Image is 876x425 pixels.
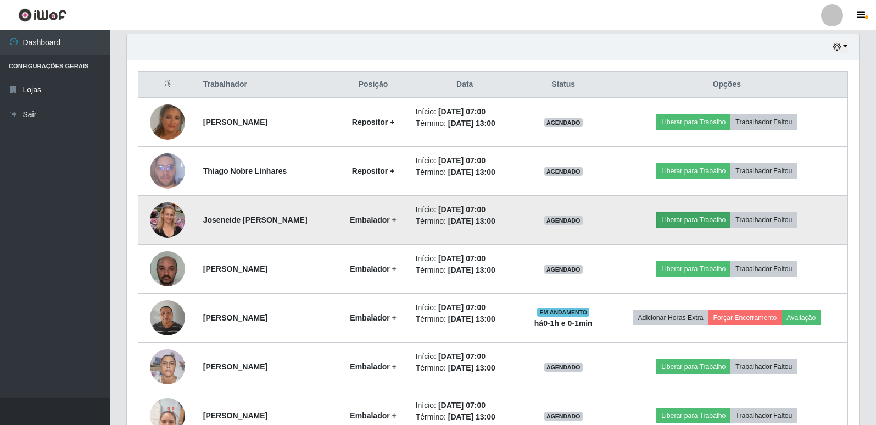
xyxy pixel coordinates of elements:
[544,118,583,127] span: AGENDADO
[197,72,338,98] th: Trabalhador
[448,119,495,128] time: [DATE] 13:00
[352,118,394,126] strong: Repositor +
[416,253,514,264] li: Início:
[606,72,848,98] th: Opções
[537,308,589,317] span: EM ANDAMENTO
[656,212,730,228] button: Liberar para Trabalho
[416,264,514,276] li: Término:
[448,314,495,323] time: [DATE] 13:00
[416,411,514,423] li: Término:
[416,167,514,178] li: Término:
[448,363,495,372] time: [DATE] 13:00
[448,168,495,176] time: [DATE] 13:00
[416,204,514,216] li: Início:
[150,238,185,300] img: 1756596320265.jpeg
[633,310,708,325] button: Adicionar Horas Extra
[416,106,514,118] li: Início:
[416,313,514,325] li: Término:
[656,408,730,423] button: Liberar para Trabalho
[438,352,486,361] time: [DATE] 07:00
[350,362,396,371] strong: Embalador +
[416,302,514,313] li: Início:
[150,343,185,390] img: 1757470836352.jpeg
[448,217,495,225] time: [DATE] 13:00
[656,359,730,374] button: Liberar para Trabalho
[416,351,514,362] li: Início:
[350,411,396,420] strong: Embalador +
[438,254,486,263] time: [DATE] 07:00
[203,118,267,126] strong: [PERSON_NAME]
[416,118,514,129] li: Término:
[350,264,396,273] strong: Embalador +
[521,72,606,98] th: Status
[203,313,267,322] strong: [PERSON_NAME]
[730,212,797,228] button: Trabalhador Faltou
[534,319,593,328] strong: há 0-1 h e 0-1 min
[438,401,486,410] time: [DATE] 07:00
[544,216,583,225] span: AGENDADO
[730,359,797,374] button: Trabalhador Faltou
[203,264,267,273] strong: [PERSON_NAME]
[337,72,409,98] th: Posição
[448,412,495,421] time: [DATE] 13:00
[438,107,486,116] time: [DATE] 07:00
[730,408,797,423] button: Trabalhador Faltou
[18,8,67,22] img: CoreUI Logo
[150,147,185,194] img: 1758630323839.jpeg
[782,310,821,325] button: Avaliação
[438,156,486,165] time: [DATE] 07:00
[438,205,486,214] time: [DATE] 07:00
[544,412,583,421] span: AGENDADO
[544,363,583,372] span: AGENDADO
[708,310,782,325] button: Forçar Encerramento
[544,167,583,176] span: AGENDADO
[544,265,583,274] span: AGENDADO
[203,411,267,420] strong: [PERSON_NAME]
[150,199,185,240] img: 1682282315980.jpeg
[150,294,185,341] img: 1757468836849.jpeg
[150,84,185,161] img: 1756415165430.jpeg
[409,72,521,98] th: Data
[730,261,797,277] button: Trabalhador Faltou
[416,362,514,374] li: Término:
[350,216,396,224] strong: Embalador +
[416,400,514,411] li: Início:
[448,266,495,274] time: [DATE] 13:00
[438,303,486,312] time: [DATE] 07:00
[350,313,396,322] strong: Embalador +
[730,114,797,130] button: Trabalhador Faltou
[656,163,730,179] button: Liberar para Trabalho
[203,216,308,224] strong: Joseneide [PERSON_NAME]
[203,167,287,175] strong: Thiago Nobre Linhares
[656,261,730,277] button: Liberar para Trabalho
[416,155,514,167] li: Início:
[656,114,730,130] button: Liberar para Trabalho
[203,362,267,371] strong: [PERSON_NAME]
[730,163,797,179] button: Trabalhador Faltou
[416,216,514,227] li: Término:
[352,167,394,175] strong: Repositor +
